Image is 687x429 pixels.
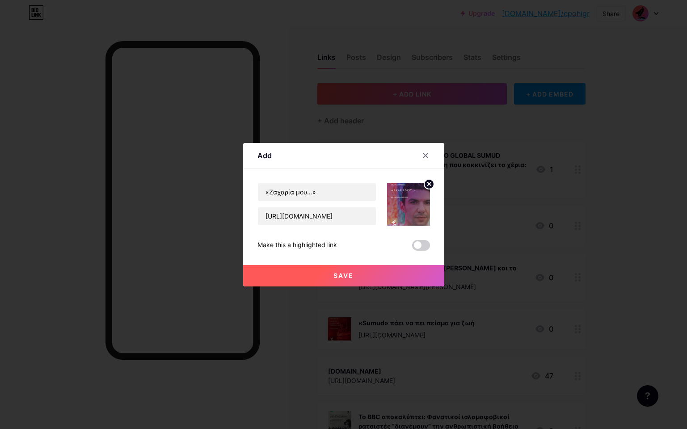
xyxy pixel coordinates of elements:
[243,265,444,286] button: Save
[257,240,337,251] div: Make this a highlighted link
[387,183,430,226] img: link_thumbnail
[333,272,354,279] span: Save
[258,183,376,201] input: Title
[257,150,272,161] div: Add
[258,207,376,225] input: URL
